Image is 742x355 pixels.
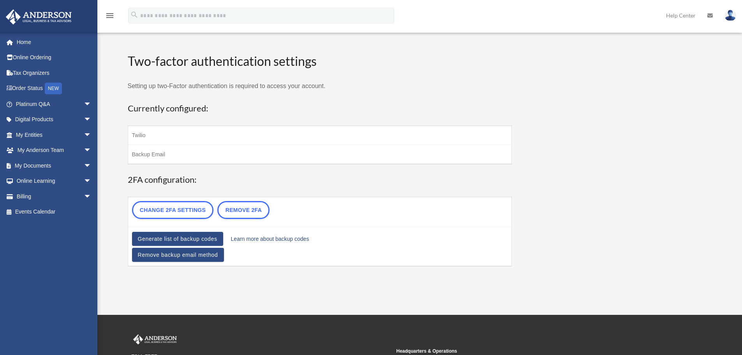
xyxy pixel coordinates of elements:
a: Online Learningarrow_drop_down [5,173,103,189]
a: Billingarrow_drop_down [5,189,103,204]
p: Setting up two-Factor authentication is required to access your account. [128,81,512,92]
a: Tax Organizers [5,65,103,81]
img: Anderson Advisors Platinum Portal [132,334,178,344]
img: Anderson Advisors Platinum Portal [4,9,74,25]
h3: 2FA configuration: [128,174,512,186]
span: arrow_drop_down [84,173,99,189]
a: Remove backup email method [132,248,224,262]
a: Home [5,34,103,50]
td: Twilio [128,126,512,145]
i: search [130,11,139,19]
img: User Pic [724,10,736,21]
td: Backup Email [128,145,512,164]
span: arrow_drop_down [84,96,99,112]
span: arrow_drop_down [84,189,99,205]
a: Remove 2FA [217,201,270,219]
h2: Two-factor authentication settings [128,53,512,70]
span: arrow_drop_down [84,158,99,174]
a: Platinum Q&Aarrow_drop_down [5,96,103,112]
a: My Documentsarrow_drop_down [5,158,103,173]
a: Learn more about backup codes [231,233,309,244]
a: My Entitiesarrow_drop_down [5,127,103,143]
span: arrow_drop_down [84,143,99,159]
span: arrow_drop_down [84,112,99,128]
a: menu [105,14,115,20]
span: arrow_drop_down [84,127,99,143]
a: Generate list of backup codes [132,232,223,246]
div: NEW [45,83,62,94]
h3: Currently configured: [128,102,512,115]
a: Online Ordering [5,50,103,65]
i: menu [105,11,115,20]
a: Digital Productsarrow_drop_down [5,112,103,127]
a: Change 2FA settings [132,201,214,219]
a: Events Calendar [5,204,103,220]
a: Order StatusNEW [5,81,103,97]
a: My Anderson Teamarrow_drop_down [5,143,103,158]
